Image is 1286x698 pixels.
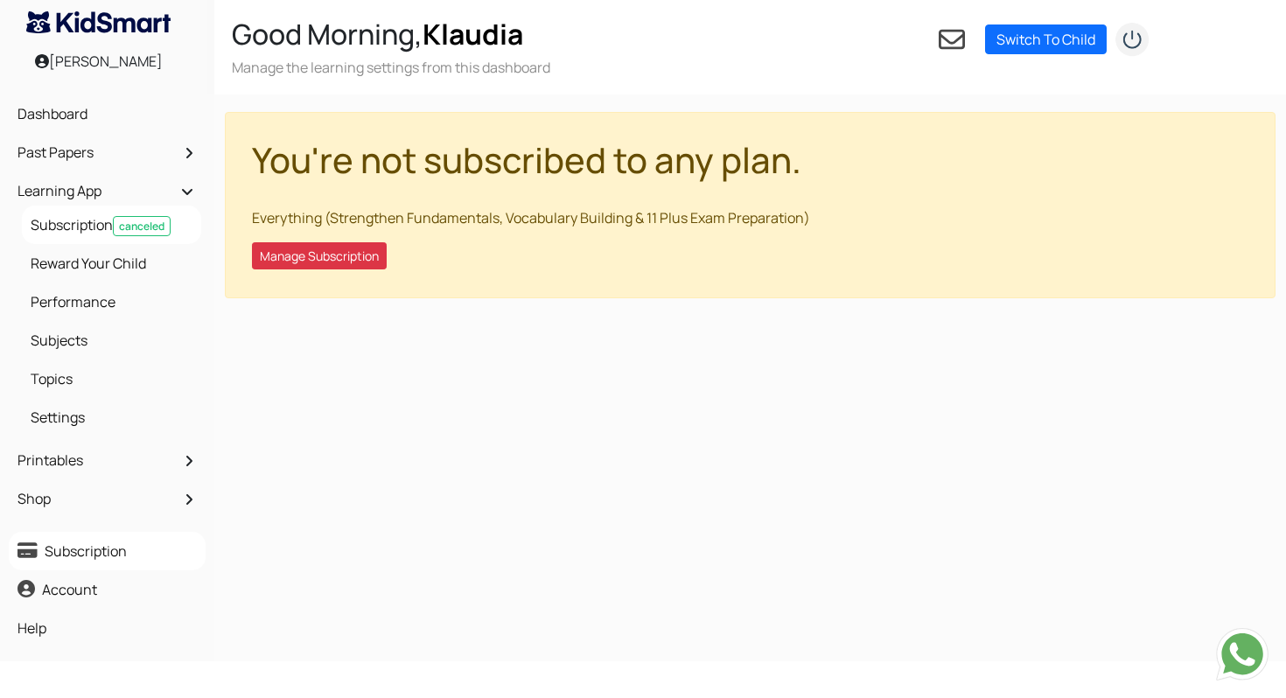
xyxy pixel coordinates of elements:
[252,207,1261,228] p: Everything (Strengthen Fundamentals, Vocabulary Building & 11 Plus Exam Preparation)
[252,127,1261,193] h1: You're not subscribed to any plan.
[26,248,197,278] a: Reward Your Child
[1115,22,1150,57] img: logout2.png
[232,17,550,51] h2: Good Morning,
[13,137,201,167] a: Past Papers
[113,216,171,236] span: canceled
[26,287,197,317] a: Performance
[232,58,550,77] h3: Manage the learning settings from this dashboard
[985,24,1107,54] a: Switch To Child
[13,445,201,475] a: Printables
[13,176,201,206] a: Learning App
[252,242,387,269] button: Manage Subscription
[26,364,197,394] a: Topics
[26,325,197,355] a: Subjects
[26,402,197,432] a: Settings
[26,210,197,240] a: Subscriptioncanceled
[13,484,201,513] a: Shop
[13,536,201,566] a: Subscription
[1216,628,1269,681] img: Send whatsapp message to +442080035976
[423,15,523,53] span: Klaudia
[13,613,201,643] a: Help
[13,99,201,129] a: Dashboard
[13,575,201,604] a: Account
[26,11,171,33] img: KidSmart logo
